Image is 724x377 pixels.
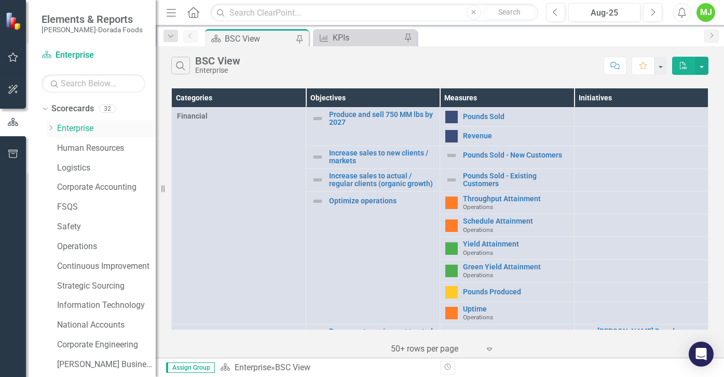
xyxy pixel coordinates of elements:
[57,162,156,174] a: Logistics
[177,111,300,121] span: Financial
[329,328,435,360] a: Be our customer´s most trusted supplier / Exceed our customer´s expectations with the highest qua...
[568,3,641,22] button: Aug-25
[329,149,435,165] a: Increase sales to new clients / markets
[445,265,458,277] img: Above Target
[220,362,432,374] div: »
[57,300,156,311] a: Information Technology
[498,8,521,16] span: Search
[463,271,493,279] span: Operations
[463,113,569,121] a: Pounds Sold
[57,221,156,233] a: Safety
[445,328,458,340] img: Not Defined
[463,195,569,203] a: Throughput Attainment
[463,314,493,321] span: Operations
[696,3,715,22] button: MJ
[311,151,324,163] img: Not Defined
[445,149,458,162] img: Not Defined
[235,362,271,372] a: Enterprise
[463,226,493,233] span: Operations
[210,4,538,22] input: Search ClearPoint...
[445,197,458,209] img: Warning
[580,330,592,342] img: Not Defined
[42,25,143,34] small: [PERSON_NAME]-Dorada Foods
[572,7,637,19] div: Aug-25
[597,328,703,344] a: [PERSON_NAME] Dorada Customer Satisfaction Survey
[463,172,569,188] a: Pounds Sold - Existing Customers
[225,32,293,45] div: BSC View
[445,307,458,319] img: Warning
[463,263,569,271] a: Green Yield Attainment
[316,31,401,44] a: KPIs
[329,172,435,188] a: Increase sales to actual / regular clients (organic growth)
[445,130,458,142] img: No Information
[57,261,156,272] a: Continuous Improvement
[57,142,156,154] a: Human Resources
[463,240,569,248] a: Yield Attainment
[463,151,569,159] a: Pounds Sold - New Customers
[445,286,458,298] img: Caution
[445,111,458,123] img: No Information
[445,219,458,232] img: Warning
[57,280,156,292] a: Strategic Sourcing
[57,339,156,351] a: Corporate Engineering
[463,288,569,296] a: Pounds Produced
[463,217,569,225] a: Schedule Attainment
[57,181,156,193] a: Corporate Accounting
[195,67,240,74] div: Enterprise
[311,112,324,125] img: Not Defined
[445,174,458,186] img: Not Defined
[329,197,435,205] a: Optimize operations
[329,111,435,127] a: Produce and sell 750 MM lbs by 2027
[42,74,145,93] input: Search Below...
[463,203,493,211] span: Operations
[57,201,156,213] a: FSQS
[177,328,300,338] span: Customers
[311,195,324,207] img: Not Defined
[57,123,156,135] a: Enterprise
[51,103,94,115] a: Scorecards
[275,362,310,372] div: BSC View
[57,319,156,331] a: National Accounts
[5,11,23,30] img: ClearPoint Strategy
[311,174,324,186] img: Not Defined
[463,305,569,313] a: Uptime
[42,49,145,61] a: Enterprise
[42,13,143,25] span: Elements & Reports
[166,362,215,373] span: Assign Group
[463,132,569,140] a: Revenue
[195,55,240,67] div: BSC View
[484,5,536,20] button: Search
[99,105,116,113] div: 32
[57,359,156,371] a: [PERSON_NAME] Business Unit
[689,342,714,367] div: Open Intercom Messenger
[463,249,493,256] span: Operations
[445,242,458,255] img: Above Target
[57,241,156,253] a: Operations
[333,31,401,44] div: KPIs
